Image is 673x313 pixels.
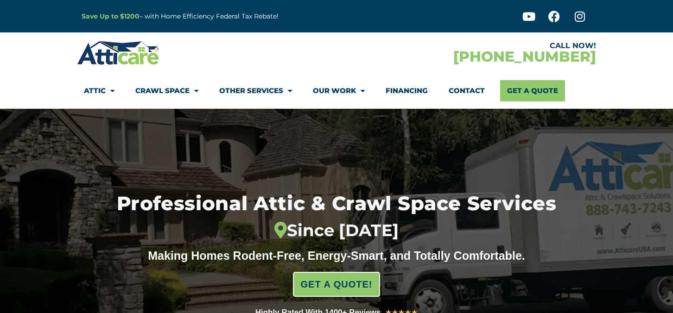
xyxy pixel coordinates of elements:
[82,12,140,20] a: Save Up to $1200
[71,220,601,240] div: Since [DATE]
[386,80,428,101] a: Financing
[130,249,543,263] div: Making Homes Rodent-Free, Energy-Smart, and Totally Comfortable.
[135,80,198,101] a: Crawl Space
[219,80,292,101] a: Other Services
[84,80,589,101] nav: Menu
[71,194,601,240] h1: Professional Attic & Crawl Space Services
[313,80,365,101] a: Our Work
[82,11,382,22] p: – with Home Efficiency Federal Tax Rebate!
[336,42,596,50] div: CALL NOW!
[84,80,114,101] a: Attic
[301,275,373,294] span: GET A QUOTE!
[293,272,381,297] a: GET A QUOTE!
[449,80,485,101] a: Contact
[500,80,565,101] a: Get A Quote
